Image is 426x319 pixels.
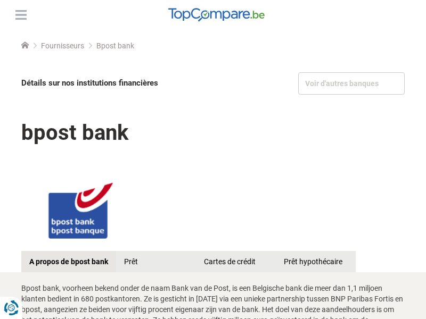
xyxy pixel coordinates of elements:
img: TopCompare [168,8,265,22]
span: Bpost bank [96,41,134,50]
div: Détails sur nos institutions financières [21,72,211,94]
div: Voir d'autres banques [298,72,405,95]
a: Cartes de crédit [196,251,276,272]
a: Prêt hypothécaire [276,251,356,272]
a: Prêt [116,251,196,272]
a: Fournisseurs [41,41,84,50]
button: Menu [13,7,29,23]
img: bpost bank [21,182,138,240]
h1: bpost bank [21,113,405,153]
a: Home [21,41,29,50]
a: A propos de bpost bank [21,251,116,272]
